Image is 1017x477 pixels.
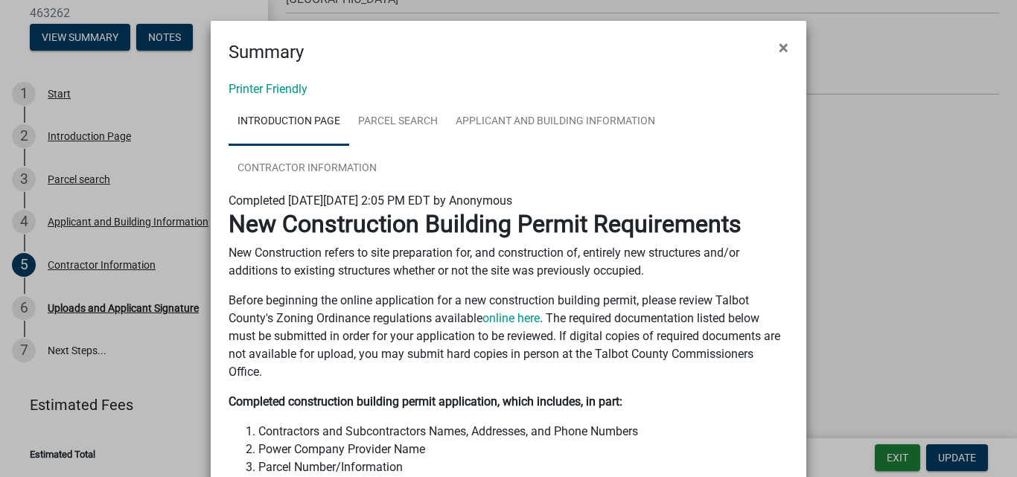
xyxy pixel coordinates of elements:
a: Printer Friendly [229,82,307,96]
a: Contractor Information [229,145,386,193]
span: × [779,37,788,58]
strong: Completed construction building permit application, which includes, in part: [229,394,622,409]
a: Applicant and Building Information [447,98,664,146]
button: Close [767,27,800,68]
a: Introduction Page [229,98,349,146]
span: Completed [DATE][DATE] 2:05 PM EDT by Anonymous [229,193,512,208]
a: online here [482,311,540,325]
p: Before beginning the online application for a new construction building permit, please review Tal... [229,292,788,381]
h4: Summary [229,39,304,65]
a: Parcel search [349,98,447,146]
strong: New Construction Building Permit Requirements [229,210,742,238]
li: Parcel Number/Information [258,458,788,476]
li: Contractors and Subcontractors Names, Addresses, and Phone Numbers [258,423,788,441]
li: Power Company Provider Name [258,441,788,458]
p: New Construction refers to site preparation for, and construction of, entirely new structures and... [229,244,788,280]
